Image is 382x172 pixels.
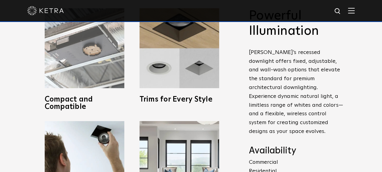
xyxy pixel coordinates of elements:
[139,96,219,103] h3: Trims for Every Style
[348,8,355,13] img: Hamburger%20Nav.svg
[45,8,124,88] img: compact-and-copatible
[334,8,342,15] img: search icon
[249,48,343,136] p: [PERSON_NAME]’s recessed downlight offers fixed, adjustable, and wall-wash options that elevate t...
[27,6,64,15] img: ketra-logo-2019-white
[45,96,124,110] h3: Compact and Compatible
[249,8,343,39] h2: Powerful Illumination
[139,8,219,88] img: trims-for-every-style
[249,145,343,157] h4: Availability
